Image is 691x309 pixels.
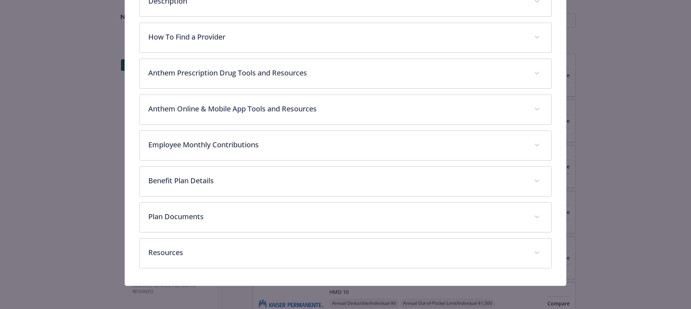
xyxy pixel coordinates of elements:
[148,175,526,186] p: Benefit Plan Details
[148,139,526,150] p: Employee Monthly Contributions
[140,59,552,88] div: Anthem Prescription Drug Tools and Resources
[140,23,552,52] div: How To Find a Provider
[148,247,526,258] p: Resources
[148,103,526,114] p: Anthem Online & Mobile App Tools and Resources
[140,131,552,160] div: Employee Monthly Contributions
[148,32,526,42] p: How To Find a Provider
[148,68,526,78] p: Anthem Prescription Drug Tools and Resources
[140,95,552,124] div: Anthem Online & Mobile App Tools and Resources
[140,203,552,232] div: Plan Documents
[148,211,526,222] p: Plan Documents
[140,239,552,268] div: Resources
[140,167,552,196] div: Benefit Plan Details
